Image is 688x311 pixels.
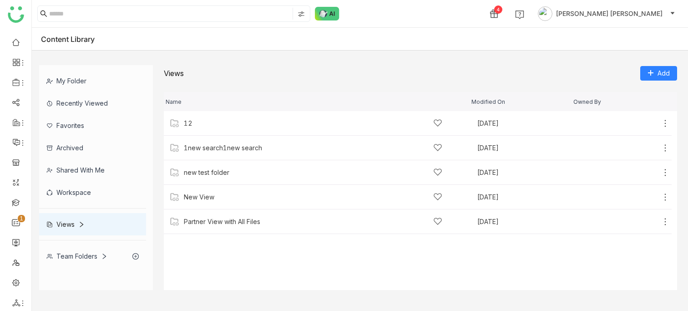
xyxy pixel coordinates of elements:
[8,6,24,23] img: logo
[477,169,569,176] div: [DATE]
[477,194,569,200] div: [DATE]
[536,6,677,21] button: [PERSON_NAME] [PERSON_NAME]
[184,218,260,225] a: Partner View with All Files
[184,120,192,127] a: 12
[556,9,663,19] span: [PERSON_NAME] [PERSON_NAME]
[39,181,146,204] div: Workspace
[298,10,305,18] img: search-type.svg
[184,144,262,152] a: 1new search1new search
[515,10,524,19] img: help.svg
[39,114,146,137] div: Favorites
[170,217,179,226] img: View
[39,92,146,114] div: Recently Viewed
[477,120,569,127] div: [DATE]
[46,220,85,228] div: Views
[164,69,184,78] div: Views
[170,168,179,177] img: View
[41,35,108,44] div: Content Library
[658,68,670,78] span: Add
[170,143,179,153] img: View
[184,169,229,176] a: new test folder
[471,99,505,105] span: Modified On
[573,99,601,105] span: Owned By
[166,99,182,105] span: Name
[39,137,146,159] div: Archived
[494,5,502,14] div: 4
[39,70,146,92] div: My Folder
[46,252,107,260] div: Team Folders
[477,219,569,225] div: [DATE]
[538,6,552,21] img: avatar
[39,159,146,181] div: Shared with me
[184,194,214,201] a: New View
[18,215,25,222] nz-badge-sup: 1
[20,214,23,223] p: 1
[640,66,677,81] button: Add
[477,145,569,151] div: [DATE]
[170,193,179,202] img: View
[315,7,339,20] img: ask-buddy-normal.svg
[170,119,179,128] img: View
